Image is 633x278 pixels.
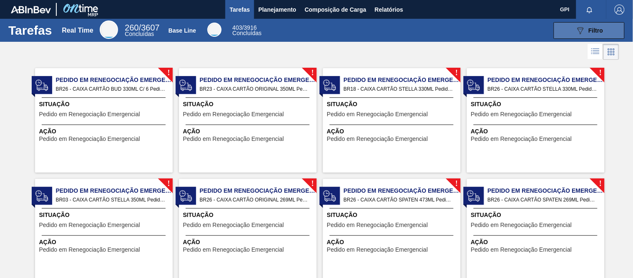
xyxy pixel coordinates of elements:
span: BR26 - CAIXA CARTÃO STELLA 330ML Pedido - 2006516 [488,84,598,94]
span: Pedido em Renegociação Emergencial [327,136,428,142]
span: 260 [125,23,139,32]
span: Ação [471,127,603,136]
span: / 3916 [232,24,257,31]
img: status [467,190,480,202]
span: Tarefas [229,5,250,15]
span: ! [599,181,602,187]
span: ! [167,70,170,76]
div: Real Time [125,24,159,37]
span: Ação [183,127,315,136]
img: status [179,190,192,202]
span: Pedido em Renegociação Emergencial [183,136,284,142]
span: Situação [471,100,603,109]
div: Real Time [100,20,118,39]
span: BR26 - CAIXA CARTÃO SPATEN 473ML Pedido - 2031516 [344,195,454,204]
div: Visão em Cards [603,44,619,60]
span: ! [599,70,602,76]
span: Concluídas [232,30,262,36]
img: status [35,190,48,202]
img: status [467,79,480,92]
span: BR26 - CAIXA CARTÃO ORIGINAL 269ML Pedido - 2031788 [200,195,310,204]
span: BR26 - CAIXA CARTÃO BUD 330ML C/ 6 Pedido - 1997096 [56,84,166,94]
span: Pedido em Renegociação Emergencial [488,186,605,195]
div: Real Time [62,27,93,34]
button: Notificações [576,4,603,15]
span: Pedido em Renegociação Emergencial [39,136,140,142]
img: TNhmsLtSVTkK8tSr43FrP2fwEKptu5GPRR3wAAAABJRU5ErkJggg== [11,6,51,13]
span: Situação [183,211,315,219]
div: Visão em Lista [588,44,603,60]
span: Pedido em Renegociação Emergencial [183,247,284,253]
span: ! [455,181,458,187]
span: Pedido em Renegociação Emergencial [471,247,572,253]
span: Pedido em Renegociação Emergencial [183,111,284,117]
h1: Tarefas [8,26,52,35]
span: Pedido em Renegociação Emergencial [56,186,173,195]
button: Filtro [554,22,625,39]
span: BR23 - CAIXA CARTÃO ORIGINAL 350ML Pedido - 1994359 [200,84,310,94]
span: Ação [471,238,603,247]
img: status [323,79,336,92]
span: BR03 - CAIXA CARTÃO STELLA 350ML Pedido - 2031504 [56,195,166,204]
span: Pedido em Renegociação Emergencial [183,222,284,228]
span: Pedido em Renegociação Emergencial [327,111,428,117]
span: ! [311,70,314,76]
span: Concluídas [125,31,154,37]
span: Pedido em Renegociação Emergencial [471,136,572,142]
span: Situação [327,211,459,219]
span: Pedido em Renegociação Emergencial [344,76,461,84]
span: ! [167,181,170,187]
span: 403 [232,24,242,31]
img: Logout [615,5,625,15]
span: Situação [471,211,603,219]
span: Ação [183,238,315,247]
span: Situação [39,100,171,109]
span: Pedido em Renegociação Emergencial [471,111,572,117]
span: Ação [327,127,459,136]
span: Pedido em Renegociação Emergencial [488,76,605,84]
span: Pedido em Renegociação Emergencial [344,186,461,195]
span: Pedido em Renegociação Emergencial [39,111,140,117]
span: Ação [327,238,459,247]
span: Pedido em Renegociação Emergencial [200,76,317,84]
span: Ação [39,238,171,247]
img: status [179,79,192,92]
div: Base Line [207,23,222,37]
div: Base Line [232,25,262,36]
span: Relatórios [375,5,403,15]
img: status [35,79,48,92]
span: BR18 - CAIXA CARTÃO STELLA 330ML Pedido - 2031484 [344,84,454,94]
span: ! [455,70,458,76]
span: Situação [183,100,315,109]
span: Pedido em Renegociação Emergencial [471,222,572,228]
span: Pedido em Renegociação Emergencial [39,222,140,228]
span: Filtro [589,27,603,34]
span: BR26 - CAIXA CARTÃO SPATEN 269ML Pedido - 2031528 [488,195,598,204]
span: ! [311,181,314,187]
span: / 3607 [125,23,159,32]
span: Pedido em Renegociação Emergencial [39,247,140,253]
span: Composição de Carga [305,5,366,15]
span: Pedido em Renegociação Emergencial [327,222,428,228]
span: Situação [39,211,171,219]
span: Situação [327,100,459,109]
img: status [323,190,336,202]
div: Base Line [169,27,196,34]
span: Pedido em Renegociação Emergencial [56,76,173,84]
span: Pedido em Renegociação Emergencial [200,186,317,195]
span: Planejamento [258,5,296,15]
span: Pedido em Renegociação Emergencial [327,247,428,253]
span: Ação [39,127,171,136]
